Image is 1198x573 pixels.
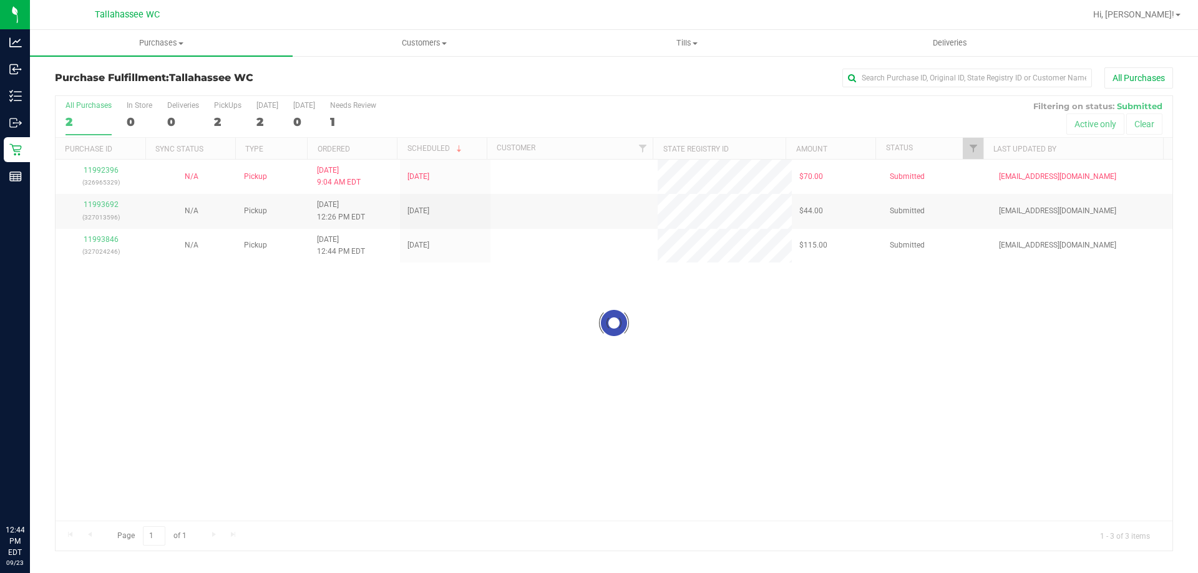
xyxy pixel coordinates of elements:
[30,30,293,56] a: Purchases
[6,558,24,567] p: 09/23
[6,524,24,558] p: 12:44 PM EDT
[9,36,22,49] inline-svg: Analytics
[9,143,22,156] inline-svg: Retail
[293,30,555,56] a: Customers
[55,72,427,84] h3: Purchase Fulfillment:
[293,37,555,49] span: Customers
[1093,9,1174,19] span: Hi, [PERSON_NAME]!
[169,72,253,84] span: Tallahassee WC
[9,117,22,129] inline-svg: Outbound
[916,37,984,49] span: Deliveries
[555,30,818,56] a: Tills
[9,63,22,75] inline-svg: Inbound
[9,170,22,183] inline-svg: Reports
[556,37,817,49] span: Tills
[95,9,160,20] span: Tallahassee WC
[12,473,50,511] iframe: Resource center
[1104,67,1173,89] button: All Purchases
[842,69,1092,87] input: Search Purchase ID, Original ID, State Registry ID or Customer Name...
[9,90,22,102] inline-svg: Inventory
[37,471,52,486] iframe: Resource center unread badge
[30,37,293,49] span: Purchases
[819,30,1081,56] a: Deliveries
